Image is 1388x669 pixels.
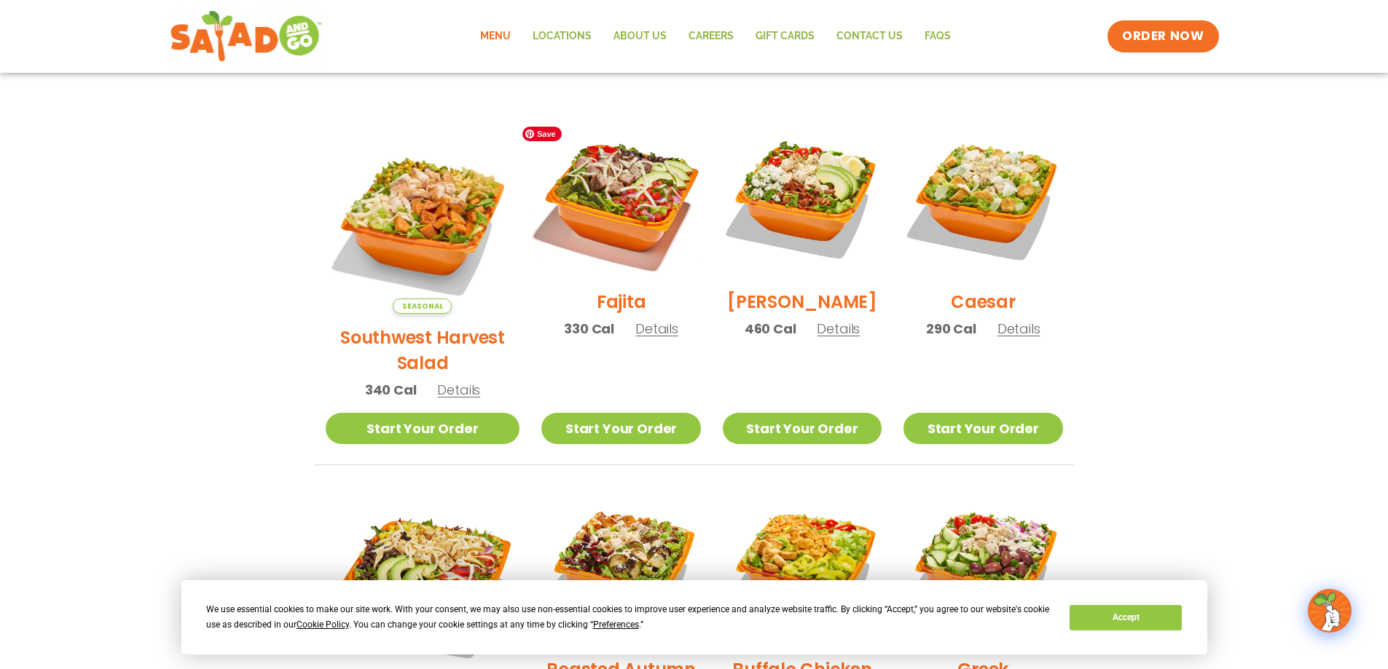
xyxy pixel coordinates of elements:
span: ORDER NOW [1122,28,1204,45]
a: ORDER NOW [1107,20,1218,52]
a: GIFT CARDS [745,20,826,53]
h2: Caesar [951,289,1016,314]
img: new-SAG-logo-768×292 [170,7,324,66]
img: Product photo for Greek Salad [903,487,1062,646]
h2: Fajita [597,289,646,314]
div: We use essential cookies to make our site work. With your consent, we may also use non-essential ... [206,602,1052,633]
a: Start Your Order [326,413,520,444]
span: Preferences [593,619,639,630]
button: Accept [1070,605,1182,630]
img: wpChatIcon [1309,590,1350,631]
span: Details [437,381,480,399]
a: Start Your Order [541,413,700,444]
div: Cookie Consent Prompt [181,580,1207,654]
span: 330 Cal [564,319,614,339]
h2: Southwest Harvest Salad [326,325,520,376]
img: Product photo for Caesar Salad [903,119,1062,278]
a: Contact Us [826,20,914,53]
span: 460 Cal [745,319,796,339]
a: FAQs [914,20,962,53]
nav: Menu [469,20,962,53]
span: 340 Cal [365,380,417,400]
span: Details [997,320,1040,338]
img: Product photo for Cobb Salad [723,119,882,278]
img: Product photo for Buffalo Chicken Salad [723,487,882,646]
span: Seasonal [393,298,452,314]
span: Save [522,127,562,141]
img: Product photo for Fajita Salad [528,106,714,292]
img: Product photo for Roasted Autumn Salad [541,487,700,646]
a: About Us [603,20,678,53]
span: Details [817,320,860,338]
a: Locations [522,20,603,53]
span: 290 Cal [926,319,976,339]
a: Careers [678,20,745,53]
a: Menu [469,20,522,53]
img: Product photo for Southwest Harvest Salad [326,119,520,314]
h2: [PERSON_NAME] [727,289,877,314]
a: Start Your Order [723,413,882,444]
span: Cookie Policy [297,619,349,630]
a: Start Your Order [903,413,1062,444]
span: Details [635,320,678,338]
